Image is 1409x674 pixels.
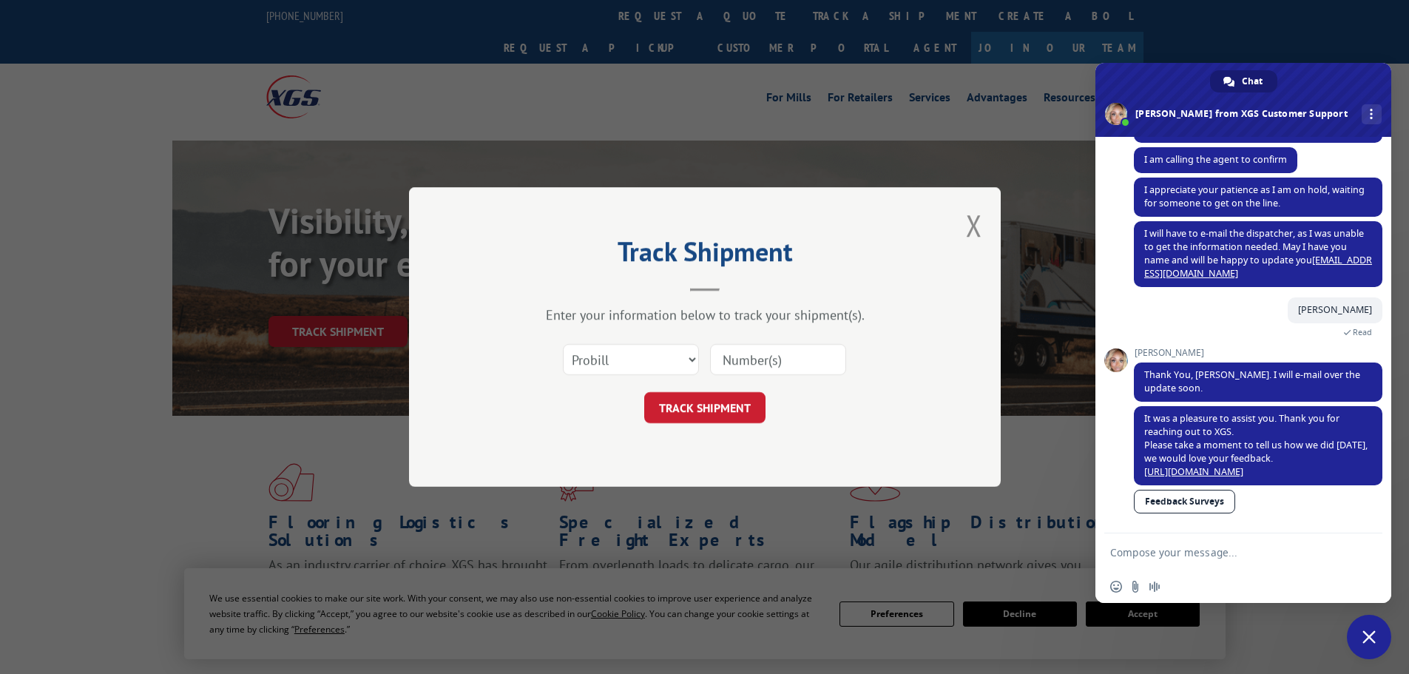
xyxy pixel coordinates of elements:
span: [PERSON_NAME] [1134,348,1382,358]
a: Feedback Surveys [1134,490,1235,513]
a: [EMAIL_ADDRESS][DOMAIN_NAME] [1144,254,1372,280]
div: Enter your information below to track your shipment(s). [483,306,927,323]
button: Close modal [966,206,982,245]
span: I will have to e-mail the dispatcher, as I was unable to get the information needed. May I have y... [1144,227,1372,280]
div: Close chat [1347,615,1391,659]
span: I am calling the agent to confirm [1144,153,1287,166]
span: Audio message [1149,581,1160,593]
span: Send a file [1129,581,1141,593]
span: Read [1353,327,1372,337]
textarea: Compose your message... [1110,546,1344,559]
span: I appreciate your patience as I am on hold, waiting for someone to get on the line. [1144,183,1365,209]
span: It was a pleasure to assist you. Thank you for reaching out to XGS. Please take a moment to tell ... [1144,412,1368,478]
div: More channels [1362,104,1382,124]
input: Number(s) [710,344,846,375]
button: TRACK SHIPMENT [644,392,766,423]
a: [URL][DOMAIN_NAME] [1144,465,1243,478]
span: Insert an emoji [1110,581,1122,593]
span: [PERSON_NAME] [1298,303,1372,316]
span: Thank You, [PERSON_NAME]. I will e-mail over the update soon. [1144,368,1360,394]
span: Chat [1242,70,1263,92]
h2: Track Shipment [483,241,927,269]
div: Chat [1210,70,1277,92]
